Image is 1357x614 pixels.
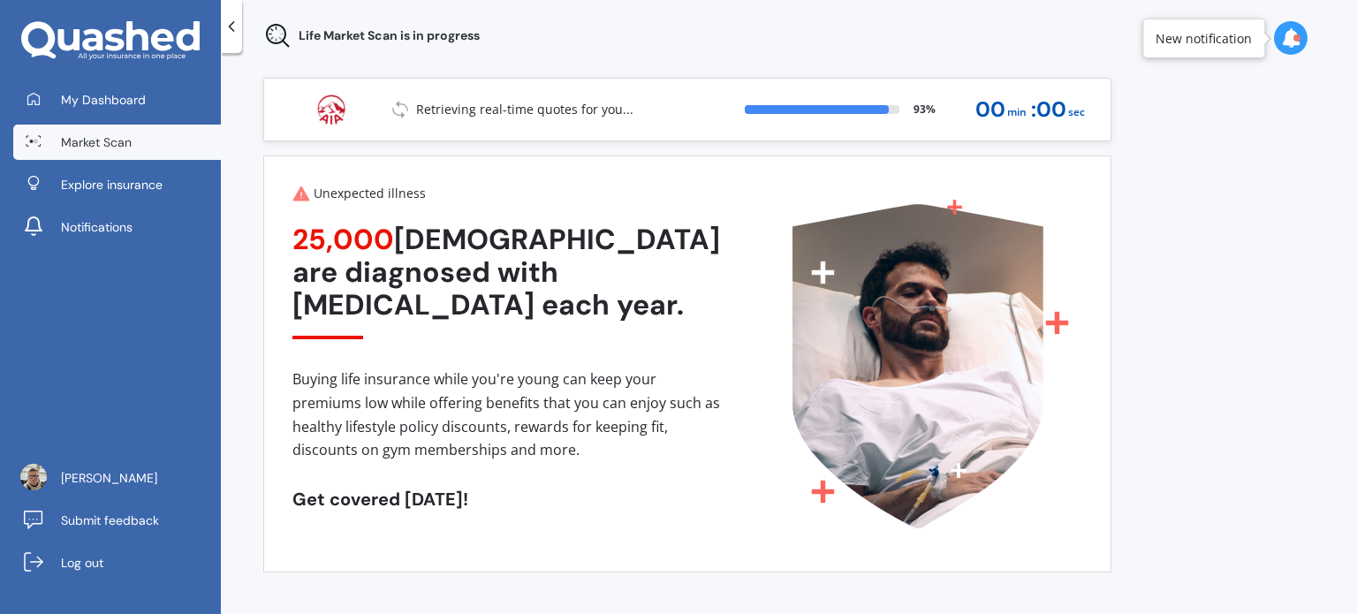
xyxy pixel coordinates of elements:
[13,167,221,202] a: Explore insurance
[1156,29,1252,47] div: New notification
[292,368,720,461] div: Buying life insurance while you're young can keep your premiums low while offering benefits that ...
[416,101,633,118] p: Retrieving real-time quotes for you...
[61,218,133,236] span: Notifications
[1031,98,1066,122] span: : 00
[292,221,394,258] span: 25,000
[914,101,936,118] span: 93 %
[292,224,720,339] div: [DEMOGRAPHIC_DATA] are diagnosed with [MEDICAL_DATA] each year.
[1007,101,1027,125] span: min
[61,469,157,487] span: [PERSON_NAME]
[61,176,163,193] span: Explore insurance
[61,554,103,572] span: Log out
[13,503,221,538] a: Submit feedback
[263,21,480,49] div: Life Market Scan is in progress
[13,460,221,496] a: [PERSON_NAME]
[13,209,221,245] a: Notifications
[13,545,221,580] a: Log out
[13,125,221,160] a: Market Scan
[292,185,720,202] div: Unexpected illness
[61,133,132,151] span: Market Scan
[1068,101,1085,125] span: sec
[61,91,146,109] span: My Dashboard
[61,512,159,529] span: Submit feedback
[720,185,1095,545] img: unexpected illness
[20,464,47,490] img: picture
[975,98,1005,122] span: 00
[13,82,221,117] a: My Dashboard
[292,488,468,511] span: Get covered [DATE]!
